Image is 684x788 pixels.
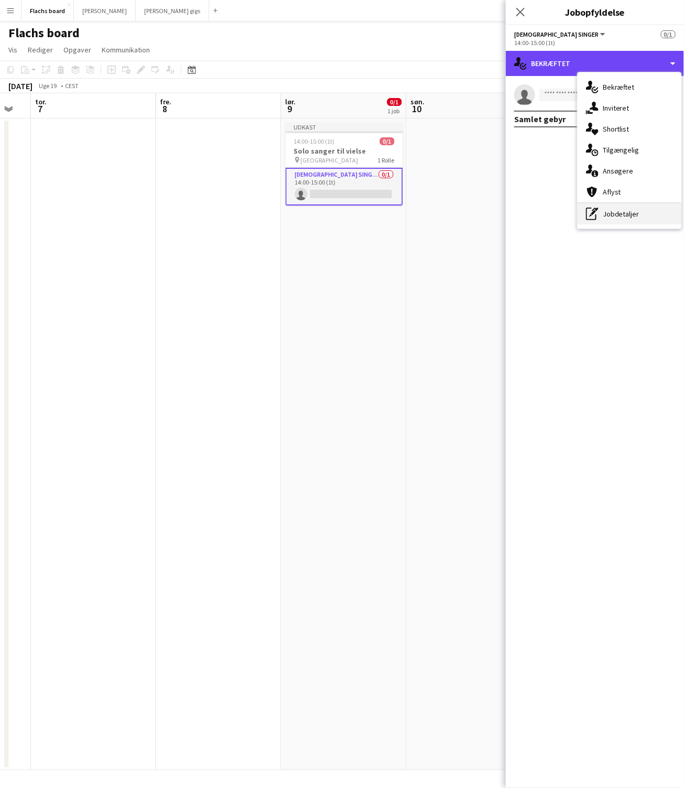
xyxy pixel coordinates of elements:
span: [GEOGRAPHIC_DATA] [301,156,359,164]
a: Kommunikation [97,43,154,57]
div: CEST [65,82,79,90]
span: tor. [35,97,47,106]
span: Rediger [28,45,53,55]
span: fre. [160,97,172,106]
span: Opgaver [63,45,91,55]
span: Shortlist [603,124,629,134]
a: Opgaver [59,43,95,57]
span: 7 [34,103,47,115]
span: Ansøgere [603,166,634,176]
span: Kommunikation [102,45,150,55]
button: [DEMOGRAPHIC_DATA] Singer [514,30,607,38]
h3: Solo sanger til vielse [286,146,403,156]
div: 14:00-15:00 (1t) [514,39,676,47]
button: Flachs board [21,1,74,21]
button: [PERSON_NAME] [74,1,136,21]
div: Udkast [286,123,403,131]
div: [DATE] [8,81,32,91]
a: Vis [4,43,21,57]
h3: Jobopfyldelse [506,5,684,19]
span: Vis [8,45,17,55]
span: 0/1 [387,98,402,106]
span: 9 [284,103,296,115]
span: Bekræftet [603,82,635,92]
span: Tilgængelig [603,145,639,155]
span: 10 [409,103,425,115]
div: 1 job [388,107,401,115]
span: søn. [411,97,425,106]
div: Jobdetaljer [578,203,681,224]
div: Bekræftet [506,51,684,76]
span: 1 Rolle [378,156,395,164]
button: [PERSON_NAME] gigs [136,1,209,21]
span: Uge 19 [35,82,61,90]
app-card-role: [DEMOGRAPHIC_DATA] Singer0/114:00-15:00 (1t) [286,168,403,206]
span: 8 [159,103,172,115]
span: 0/1 [380,137,395,145]
app-job-card: Udkast14:00-15:00 (1t)0/1Solo sanger til vielse [GEOGRAPHIC_DATA]1 Rolle[DEMOGRAPHIC_DATA] Singer... [286,123,403,206]
span: Inviteret [603,103,629,113]
h1: Flachs board [8,25,80,41]
span: lør. [286,97,296,106]
span: Female Singer [514,30,599,38]
span: Aflyst [603,187,621,197]
a: Rediger [24,43,57,57]
div: Samlet gebyr [514,114,566,124]
span: 14:00-15:00 (1t) [294,137,335,145]
span: 0/1 [661,30,676,38]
